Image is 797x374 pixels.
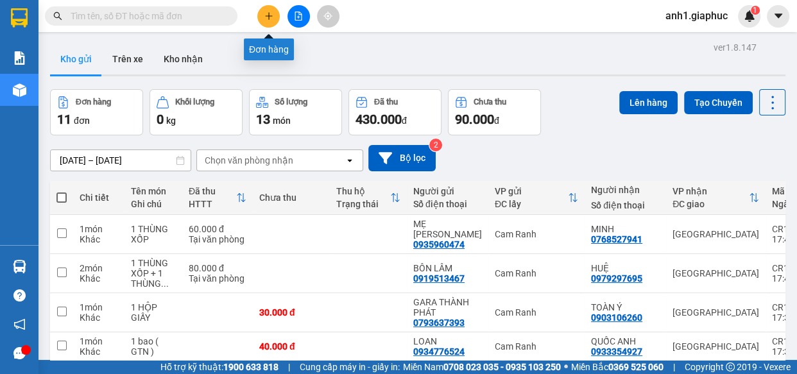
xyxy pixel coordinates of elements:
[57,112,71,127] span: 11
[591,273,642,284] div: 0979297695
[80,302,118,312] div: 1 món
[175,98,214,106] div: Khối lượng
[413,219,482,239] div: MẸ LAI
[591,346,642,357] div: 0933354927
[249,89,342,135] button: Số lượng13món
[619,91,678,114] button: Lên hàng
[413,199,482,209] div: Số điện thoại
[182,181,253,215] th: Toggle SortBy
[356,112,402,127] span: 430.000
[336,186,390,196] div: Thu hộ
[189,234,246,244] div: Tại văn phòng
[244,38,294,60] div: Đơn hàng
[131,224,176,244] div: 1 THÙNG XỐP
[714,40,757,55] div: ver 1.8.147
[205,154,293,167] div: Chọn văn phòng nhận
[131,336,176,357] div: 1 bao ( GTN )
[131,302,176,323] div: 1 HỘP GIẤY
[413,186,482,196] div: Người gửi
[368,145,436,171] button: Bộ lọc
[336,199,390,209] div: Trạng thái
[80,273,118,284] div: Khác
[413,297,482,318] div: GARA THÀNH PHÁT
[189,263,246,273] div: 80.000 đ
[330,181,407,215] th: Toggle SortBy
[448,89,541,135] button: Chưa thu90.000đ
[80,234,118,244] div: Khác
[413,318,465,328] div: 0793637393
[655,8,738,24] span: anh1.giaphuc
[80,346,118,357] div: Khác
[50,89,143,135] button: Đơn hàng11đơn
[153,44,213,74] button: Kho nhận
[495,268,578,278] div: Cam Ranh
[189,224,246,234] div: 60.000 đ
[74,115,90,126] span: đơn
[413,239,465,250] div: 0935960474
[455,112,494,127] span: 90.000
[666,181,766,215] th: Toggle SortBy
[495,341,578,352] div: Cam Ranh
[726,362,735,371] span: copyright
[80,224,118,234] div: 1 món
[13,289,26,302] span: question-circle
[273,115,291,126] span: món
[131,199,176,209] div: Ghi chú
[773,10,784,22] span: caret-down
[608,362,664,372] strong: 0369 525 060
[744,10,755,22] img: icon-new-feature
[753,6,757,15] span: 1
[673,341,759,352] div: [GEOGRAPHIC_DATA]
[413,273,465,284] div: 0919513467
[413,346,465,357] div: 0934776524
[51,150,191,171] input: Select a date range.
[275,98,307,106] div: Số lượng
[591,224,660,234] div: MINH
[751,6,760,15] sup: 1
[564,364,568,370] span: ⚪️
[259,341,323,352] div: 40.000 đ
[374,98,398,106] div: Đã thu
[767,5,789,28] button: caret-down
[673,268,759,278] div: [GEOGRAPHIC_DATA]
[413,336,482,346] div: LOAN
[13,51,26,65] img: solution-icon
[288,360,290,374] span: |
[102,44,153,74] button: Trên xe
[161,278,169,289] span: ...
[591,185,660,195] div: Người nhận
[287,5,310,28] button: file-add
[571,360,664,374] span: Miền Bắc
[413,263,482,273] div: BÔN LÂM
[673,199,749,209] div: ĐC giao
[131,186,176,196] div: Tên món
[429,139,442,151] sup: 2
[443,362,561,372] strong: 0708 023 035 - 0935 103 250
[317,5,339,28] button: aim
[591,302,660,312] div: TOÀN Ý
[13,347,26,359] span: message
[76,98,111,106] div: Đơn hàng
[53,12,62,21] span: search
[300,360,400,374] span: Cung cấp máy in - giấy in:
[50,44,102,74] button: Kho gửi
[673,307,759,318] div: [GEOGRAPHIC_DATA]
[13,318,26,330] span: notification
[11,8,28,28] img: logo-vxr
[495,307,578,318] div: Cam Ranh
[131,258,176,289] div: 1 THÙNG XỐP + 1 THÙNG GIẤY
[294,12,303,21] span: file-add
[13,260,26,273] img: warehouse-icon
[591,312,642,323] div: 0903106260
[189,273,246,284] div: Tại văn phòng
[403,360,561,374] span: Miền Nam
[684,91,753,114] button: Tạo Chuyến
[259,192,323,203] div: Chưa thu
[256,112,270,127] span: 13
[591,263,660,273] div: HUỆ
[673,186,749,196] div: VP nhận
[189,199,236,209] div: HTTT
[345,155,355,166] svg: open
[591,200,660,210] div: Số điện thoại
[348,89,441,135] button: Đã thu430.000đ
